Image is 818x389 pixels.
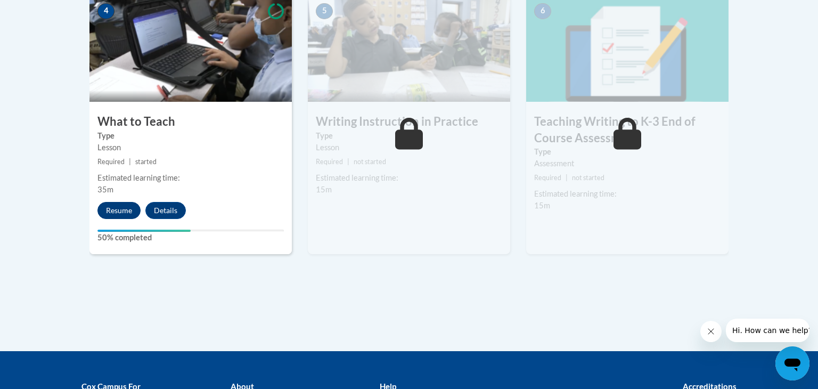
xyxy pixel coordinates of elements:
button: Details [145,202,186,219]
span: | [129,158,131,166]
div: Lesson [316,142,502,153]
label: Type [316,130,502,142]
span: started [135,158,157,166]
span: 5 [316,3,333,19]
span: Required [534,174,561,182]
span: | [566,174,568,182]
label: Type [97,130,284,142]
span: Required [316,158,343,166]
iframe: Message from company [726,319,809,342]
iframe: Button to launch messaging window [775,346,809,380]
span: | [347,158,349,166]
button: Resume [97,202,141,219]
span: not started [572,174,604,182]
div: Lesson [97,142,284,153]
label: Type [534,146,721,158]
span: 6 [534,3,551,19]
span: 15m [316,185,332,194]
span: 35m [97,185,113,194]
div: Estimated learning time: [97,172,284,184]
span: Hi. How can we help? [6,7,86,16]
span: 15m [534,201,550,210]
span: 4 [97,3,114,19]
h3: Writing Instruction in Practice [308,114,510,130]
h3: What to Teach [89,114,292,130]
span: Required [97,158,125,166]
iframe: Close message [700,321,722,342]
div: Estimated learning time: [316,172,502,184]
span: not started [354,158,386,166]
h3: Teaching Writing to K-3 End of Course Assessment [526,114,729,147]
div: Estimated learning time: [534,188,721,200]
div: Your progress [97,230,191,232]
label: 50% completed [97,232,284,244]
div: Assessment [534,158,721,169]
